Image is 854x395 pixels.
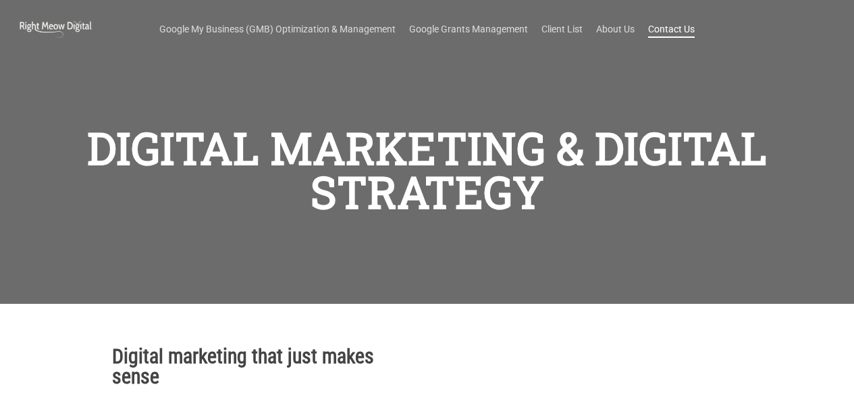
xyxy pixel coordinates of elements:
a: Client List [541,22,583,36]
h2: Digital marketing that just makes sense [112,346,397,387]
a: Contact Us [648,22,695,36]
a: Google Grants Management [409,22,528,36]
h1: DIGITAL MARKETING & DIGITAL STRATEGY [61,119,793,221]
a: About Us [596,22,635,36]
a: Google My Business (GMB) Optimization & Management [159,22,396,36]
